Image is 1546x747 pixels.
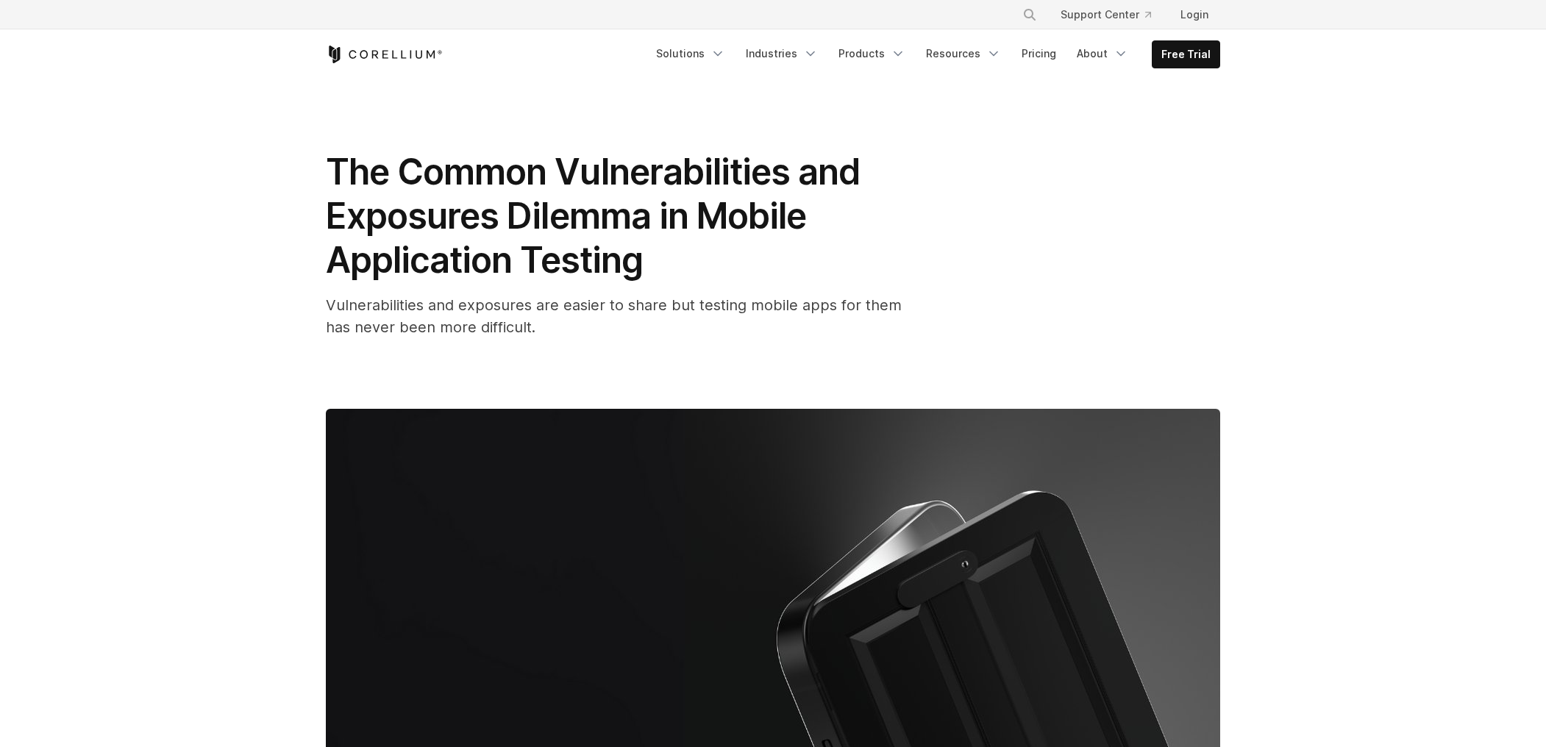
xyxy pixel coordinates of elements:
a: Free Trial [1153,41,1219,68]
a: Solutions [647,40,734,67]
div: Navigation Menu [647,40,1220,68]
a: Industries [737,40,827,67]
a: About [1068,40,1137,67]
span: The Common Vulnerabilities and Exposures Dilemma in Mobile Application Testing [326,150,860,282]
button: Search [1016,1,1043,28]
a: Pricing [1013,40,1065,67]
span: Vulnerabilities and exposures are easier to share but testing mobile apps for them has never been... [326,296,902,336]
div: Navigation Menu [1005,1,1220,28]
a: Resources [917,40,1010,67]
a: Corellium Home [326,46,443,63]
a: Support Center [1049,1,1163,28]
a: Products [830,40,914,67]
a: Login [1169,1,1220,28]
